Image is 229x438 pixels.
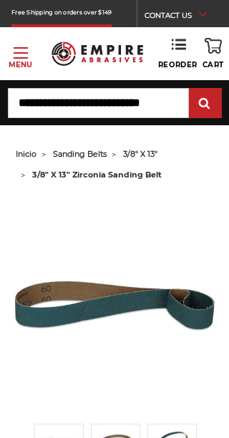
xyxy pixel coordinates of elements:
[145,7,218,27] a: CONTACT US
[158,60,198,69] span: Reorder
[9,59,32,70] p: Menu
[158,38,198,69] a: Reorder
[123,149,157,159] a: 3/8" x 13"
[32,170,162,180] span: 3/8" x 13" zirconia sanding belt
[52,36,143,72] img: Empire Abrasives
[53,149,107,159] a: sanding belts
[203,38,224,69] a: Cart
[14,52,28,54] span: Toggle menu
[203,60,224,69] span: Cart
[16,149,36,159] a: inicio
[191,89,220,118] input: Submit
